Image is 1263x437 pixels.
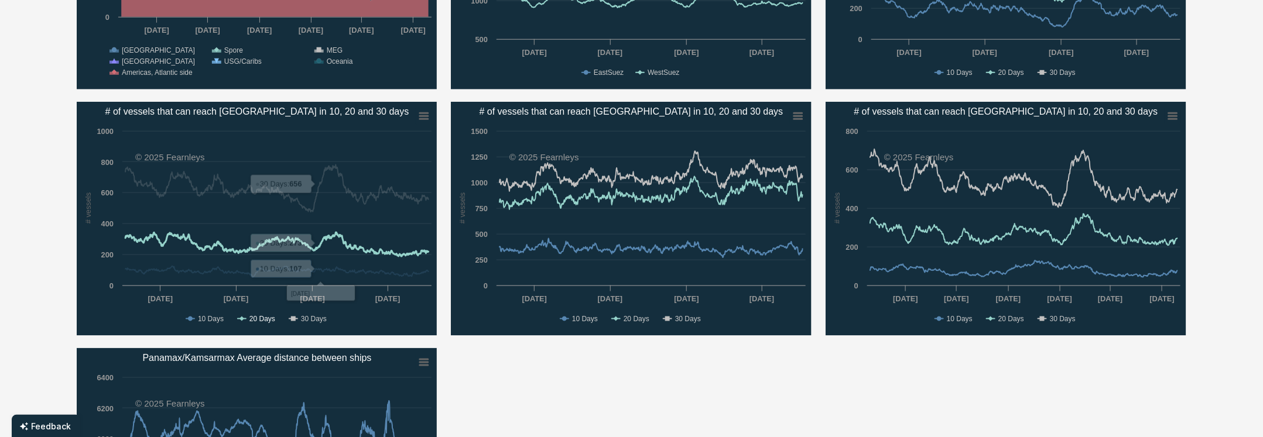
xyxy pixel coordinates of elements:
[675,294,699,303] text: [DATE]
[1150,294,1175,303] text: [DATE]
[475,256,488,264] text: 250
[484,281,488,290] text: 0
[375,294,400,303] text: [DATE]
[289,180,302,188] tspan: 656
[947,68,973,77] text: 10 Days
[349,26,374,35] text: [DATE]
[750,48,775,57] text: [DATE]
[480,106,783,117] text: # of vessels that can reach [GEOGRAPHIC_DATA] in 10, 20 and 30 days
[996,294,1021,303] text: [DATE]
[289,264,302,273] tspan: 107
[833,192,842,223] text: # vessels
[471,153,488,161] text: 1250
[255,239,260,247] tspan: ●
[198,315,224,323] text: 10 Days
[846,243,858,252] text: 200
[255,180,260,188] tspan: ●
[84,192,93,223] text: # vessels
[598,294,622,303] text: [DATE]
[522,48,547,57] text: [DATE]
[291,291,310,297] tspan: [DATE]
[1124,48,1149,57] text: [DATE]
[826,102,1186,336] svg: # of vessels that can reach Baltimore in 10, 20 and 30 days
[148,294,172,303] text: [DATE]
[224,57,261,66] text: USG/Caribs
[858,35,862,44] text: 0
[451,102,812,336] svg: # of vessels that can reach Port Hedland in 10, 20 and 30 days
[850,4,862,13] text: 200
[1048,294,1072,303] text: [DATE]
[624,315,649,323] text: 20 Days
[1050,68,1076,77] text: 30 Days
[675,48,699,57] text: [DATE]
[846,204,858,213] text: 400
[998,68,1024,77] text: 20 Days
[300,315,326,323] text: 30 Days
[247,26,272,35] text: [DATE]
[1050,315,1076,323] text: 30 Days
[509,152,579,162] text: © 2025 Fearnleys
[255,180,302,188] text: 30 Days:
[846,127,858,136] text: 800
[144,26,169,35] text: [DATE]
[458,192,467,223] text: # vessels
[135,398,205,408] text: © 2025 Fearnleys
[135,152,205,162] text: © 2025 Fearnleys
[598,48,622,57] text: [DATE]
[224,46,242,54] text: Spore
[255,264,260,273] tspan: ●
[223,294,248,303] text: [DATE]
[101,188,113,197] text: 600
[122,57,195,66] text: [GEOGRAPHIC_DATA]
[249,315,275,323] text: 20 Days
[471,127,488,136] text: 1500
[105,106,409,117] text: # of vessels that can reach [GEOGRAPHIC_DATA] in 10, 20 and 30 days
[101,219,113,228] text: 400
[884,152,954,162] text: © 2025 Fearnleys
[894,294,918,303] text: [DATE]
[401,26,425,35] text: [DATE]
[750,294,775,303] text: [DATE]
[854,106,1158,117] text: # of vessels that can reach [GEOGRAPHIC_DATA] in 10, 20 and 30 days
[947,315,973,323] text: 10 Days
[255,264,302,273] text: 10 Days:
[326,57,352,66] text: Oceania
[142,353,371,363] text: Panamax/Kamsarmax Average distance between ships
[1049,48,1074,57] text: [DATE]
[675,315,701,323] text: 30 Days
[572,315,598,323] text: 10 Days
[594,68,624,77] text: EastSuez
[973,48,997,57] text: [DATE]
[77,102,437,336] svg: # of vessels that can reach Rotterdam in 10, 20 and 30 days
[289,239,302,247] tspan: 273
[97,373,113,382] text: 6400
[122,68,193,77] text: Americas, Atlantic side
[471,178,488,187] text: 1000
[326,46,342,54] text: MEG
[1098,294,1123,303] text: [DATE]
[475,230,488,239] text: 500
[105,13,109,22] text: 0
[475,204,488,213] text: 750
[97,404,113,413] text: 6200
[298,26,323,35] text: [DATE]
[846,166,858,174] text: 600
[998,315,1024,323] text: 20 Days
[101,158,113,167] text: 800
[122,46,195,54] text: [GEOGRAPHIC_DATA]
[101,250,113,259] text: 200
[195,26,220,35] text: [DATE]
[97,127,113,136] text: 1000
[255,239,302,247] text: 20 Days:
[648,68,680,77] text: WestSuez
[522,294,547,303] text: [DATE]
[897,48,922,57] text: [DATE]
[109,281,113,290] text: 0
[475,35,488,44] text: 500
[854,281,858,290] text: 0
[944,294,969,303] text: [DATE]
